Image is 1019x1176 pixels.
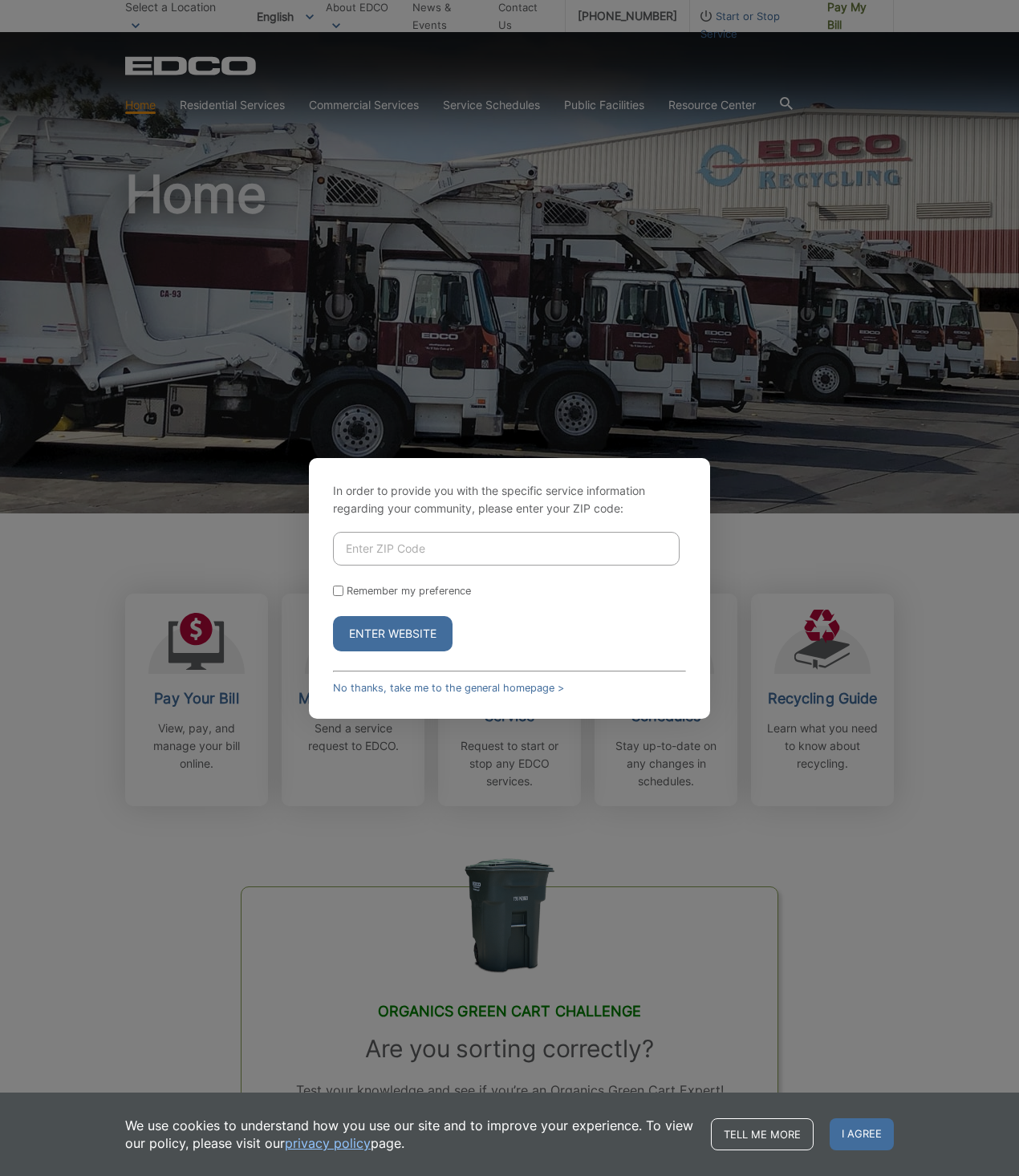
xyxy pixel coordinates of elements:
a: No thanks, take me to the general homepage > [333,682,564,694]
input: Enter ZIP Code [333,532,680,566]
label: Remember my preference [347,585,471,597]
span: I agree [830,1118,894,1150]
p: We use cookies to understand how you use our site and to improve your experience. To view our pol... [125,1117,695,1152]
a: privacy policy [285,1134,371,1152]
a: Tell me more [711,1118,814,1150]
button: Enter Website [333,616,453,651]
p: In order to provide you with the specific service information regarding your community, please en... [333,482,686,517]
